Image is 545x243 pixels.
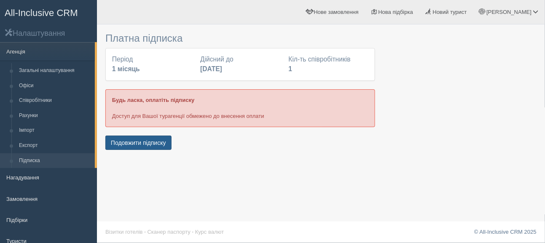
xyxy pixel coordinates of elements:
[0,0,97,24] a: All-Inclusive CRM
[15,123,95,138] a: Імпорт
[379,9,413,15] span: Нова підбірка
[108,55,196,74] div: Період
[112,97,194,103] b: Будь ласка, оплатіть підписку
[15,153,95,168] a: Підписка
[314,9,359,15] span: Нове замовлення
[289,65,293,72] b: 1
[200,65,222,72] b: [DATE]
[105,33,375,44] h3: Платна підписка
[15,138,95,153] a: Експорт
[144,229,146,235] span: ·
[486,9,532,15] span: [PERSON_NAME]
[148,229,191,235] a: Сканер паспорту
[196,55,284,74] div: Дійсний до
[474,229,537,235] a: © All-Inclusive CRM 2025
[105,229,143,235] a: Візитки готелів
[433,9,467,15] span: Новий турист
[105,136,172,150] button: Подовжити підписку
[192,229,194,235] span: ·
[5,8,78,18] span: All-Inclusive CRM
[15,78,95,93] a: Офіси
[112,65,140,72] b: 1 місяць
[105,89,375,127] div: Доступ для Вашої турагенції обмежено до внесення оплати
[195,229,224,235] a: Курс валют
[15,93,95,108] a: Співробітники
[285,55,373,74] div: Кіл-ть співробітників
[15,108,95,123] a: Рахунки
[15,63,95,78] a: Загальні налаштування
